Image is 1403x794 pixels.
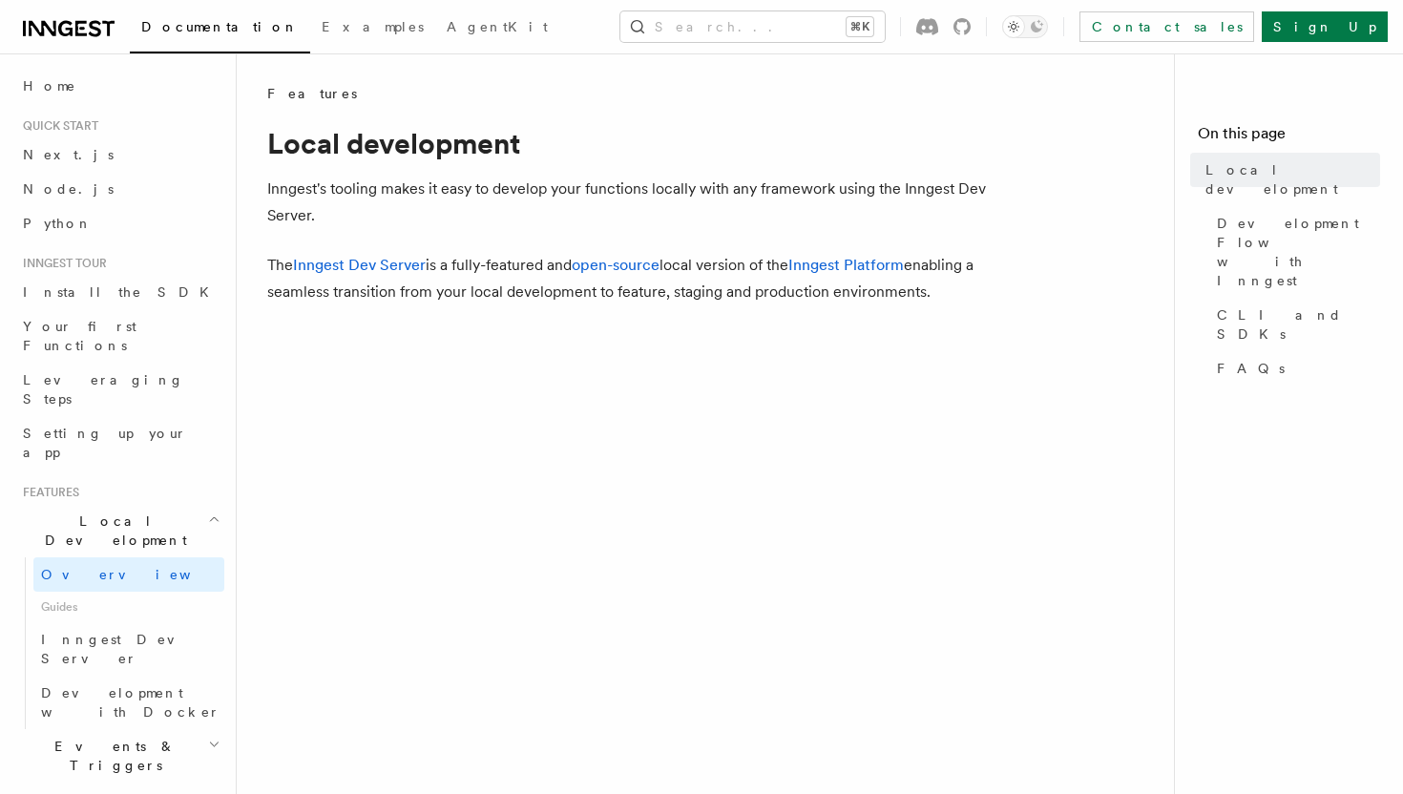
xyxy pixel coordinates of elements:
[1217,305,1380,344] span: CLI and SDKs
[41,685,220,720] span: Development with Docker
[15,256,107,271] span: Inngest tour
[15,363,224,416] a: Leveraging Steps
[23,426,187,460] span: Setting up your app
[23,284,220,300] span: Install the SDK
[620,11,885,42] button: Search...⌘K
[15,729,224,783] button: Events & Triggers
[1198,122,1380,153] h4: On this page
[310,6,435,52] a: Examples
[33,557,224,592] a: Overview
[847,17,873,36] kbd: ⌘K
[1002,15,1048,38] button: Toggle dark mode
[788,256,904,274] a: Inngest Platform
[41,632,204,666] span: Inngest Dev Server
[15,137,224,172] a: Next.js
[1209,206,1380,298] a: Development Flow with Inngest
[1198,153,1380,206] a: Local development
[130,6,310,53] a: Documentation
[267,176,1031,229] p: Inngest's tooling makes it easy to develop your functions locally with any framework using the In...
[1209,351,1380,386] a: FAQs
[1217,359,1285,378] span: FAQs
[41,567,238,582] span: Overview
[23,372,184,407] span: Leveraging Steps
[33,622,224,676] a: Inngest Dev Server
[15,504,224,557] button: Local Development
[15,512,208,550] span: Local Development
[23,319,136,353] span: Your first Functions
[23,76,76,95] span: Home
[322,19,424,34] span: Examples
[447,19,548,34] span: AgentKit
[267,252,1031,305] p: The is a fully-featured and local version of the enabling a seamless transition from your local d...
[15,275,224,309] a: Install the SDK
[15,557,224,729] div: Local Development
[33,676,224,729] a: Development with Docker
[1205,160,1380,198] span: Local development
[293,256,426,274] a: Inngest Dev Server
[141,19,299,34] span: Documentation
[267,126,1031,160] h1: Local development
[15,118,98,134] span: Quick start
[23,216,93,231] span: Python
[15,206,224,240] a: Python
[1262,11,1388,42] a: Sign Up
[1209,298,1380,351] a: CLI and SDKs
[15,172,224,206] a: Node.js
[15,737,208,775] span: Events & Triggers
[435,6,559,52] a: AgentKit
[15,309,224,363] a: Your first Functions
[572,256,660,274] a: open-source
[267,336,1031,793] img: The Inngest Dev Server on the Functions page
[267,84,357,103] span: Features
[15,69,224,103] a: Home
[1079,11,1254,42] a: Contact sales
[15,416,224,470] a: Setting up your app
[33,592,224,622] span: Guides
[23,147,114,162] span: Next.js
[23,181,114,197] span: Node.js
[1217,214,1380,290] span: Development Flow with Inngest
[15,485,79,500] span: Features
